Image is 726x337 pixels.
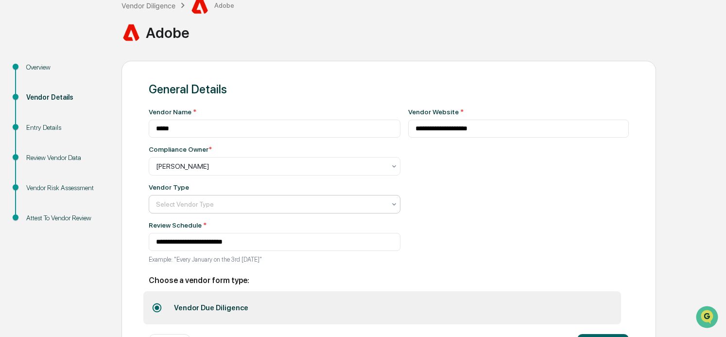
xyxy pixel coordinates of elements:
[165,77,177,89] button: Start new chat
[149,145,212,153] div: Compliance Owner
[6,119,67,136] a: 🖐️Preclearance
[33,74,159,84] div: Start new chat
[408,108,629,116] div: Vendor Website
[167,295,256,320] div: Vendor Due Diligence
[10,124,17,131] div: 🖐️
[26,213,106,223] div: Attest To Vendor Review
[33,84,123,92] div: We're available if you need us!
[97,165,118,172] span: Pylon
[10,74,27,92] img: 1746055101610-c473b297-6a78-478c-a979-82029cc54cd1
[26,123,106,133] div: Entry Details
[149,183,189,191] div: Vendor Type
[70,124,78,131] div: 🗄️
[6,137,65,155] a: 🔎Data Lookup
[26,62,106,72] div: Overview
[149,256,400,263] p: Example: "Every January on the 3rd [DATE]"
[695,305,721,331] iframe: Open customer support
[26,153,106,163] div: Review Vendor Data
[149,108,400,116] div: Vendor Name
[121,1,175,10] div: Vendor Diligence
[149,221,400,229] div: Review Schedule
[26,92,106,103] div: Vendor Details
[26,183,106,193] div: Vendor Risk Assessment
[67,119,124,136] a: 🗄️Attestations
[149,276,629,285] h2: Choose a vendor form type:
[19,123,63,132] span: Preclearance
[19,141,61,151] span: Data Lookup
[121,23,141,42] img: Vendor Logo
[121,23,721,42] div: Adobe
[149,82,629,96] div: General Details
[69,164,118,172] a: Powered byPylon
[80,123,121,132] span: Attestations
[10,20,177,36] p: How can we help?
[10,142,17,150] div: 🔎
